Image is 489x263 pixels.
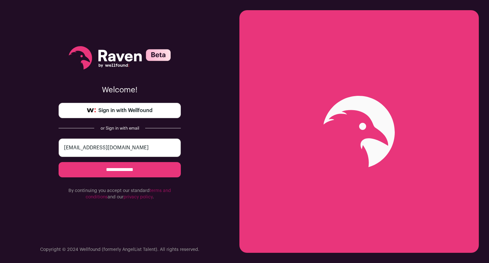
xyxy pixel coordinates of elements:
[40,246,199,253] p: Copyright © 2024 Wellfound (formerly AngelList Talent). All rights reserved.
[86,188,171,199] a: terms and conditions
[99,126,140,131] div: or Sign in with email
[59,139,181,157] input: email@example.com
[124,195,152,199] a: privacy policy
[98,107,152,114] span: Sign in with Wellfound
[59,103,181,118] a: Sign in with Wellfound
[87,108,96,113] img: wellfound-symbol-flush-black-fb3c872781a75f747ccb3a119075da62bfe97bd399995f84a933054e44a575c4.png
[59,85,181,95] p: Welcome!
[59,188,181,200] p: By continuing you accept our standard and our .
